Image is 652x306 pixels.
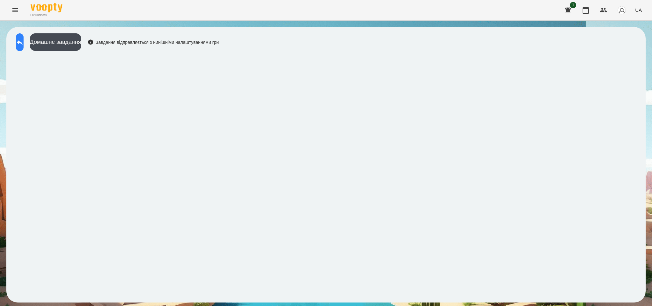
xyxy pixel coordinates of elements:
span: For Business [31,13,62,17]
button: Menu [8,3,23,18]
button: UA [633,4,644,16]
button: Домашнє завдання [30,33,81,51]
span: 1 [570,2,576,8]
img: Voopty Logo [31,3,62,12]
span: UA [635,7,642,13]
img: avatar_s.png [617,6,626,15]
div: Завдання відправляється з нинішніми налаштуваннями гри [88,39,219,45]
